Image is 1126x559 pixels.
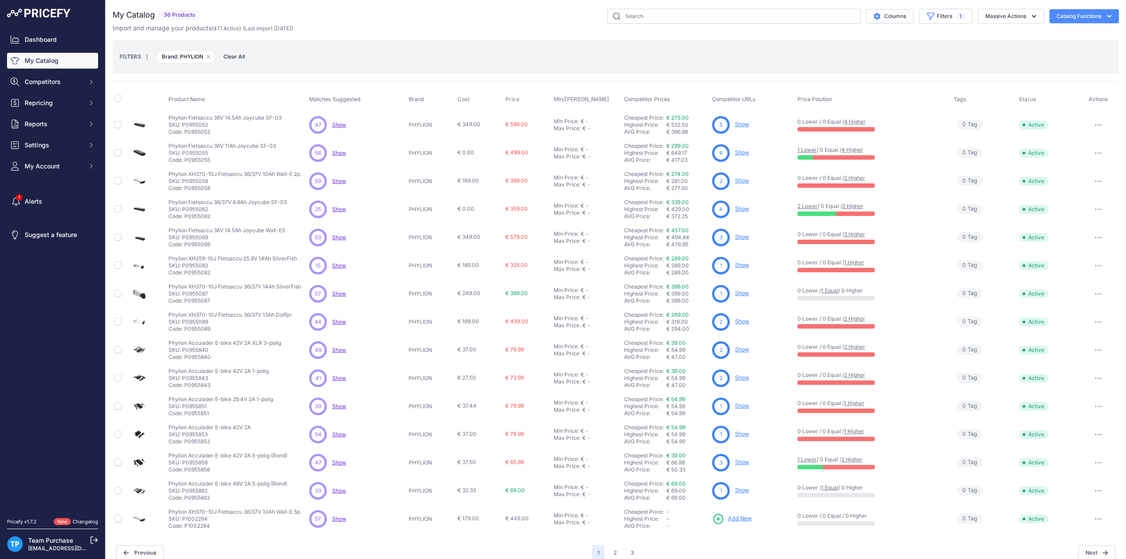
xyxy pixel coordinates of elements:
[962,205,966,213] span: 0
[735,234,749,240] a: Show
[1089,96,1108,102] span: Actions
[332,487,346,494] span: Show
[666,206,689,212] span: € 429.00
[7,227,98,243] a: Suggest a feature
[505,96,520,103] span: Price
[957,204,983,214] span: Tag
[332,515,346,522] a: Show
[821,484,838,491] a: 1 Equal
[624,255,664,262] a: Cheapest Price:
[735,459,749,465] a: Show
[735,487,749,493] a: Show
[666,227,689,234] a: € 457.00
[168,283,301,290] p: Phylion XH370-10J Fietsaccu 36/37V 14Ah SilverFish
[624,368,664,374] a: Cheapest Price:
[586,153,590,160] div: -
[457,290,480,296] span: € 249.00
[844,118,866,125] a: 4 Higher
[624,241,666,248] div: AVG Price:
[7,74,98,90] button: Competitors
[586,125,590,132] div: -
[735,262,749,268] a: Show
[156,50,216,63] span: Brand: PHYLION
[720,149,723,157] span: 6
[586,237,590,245] div: -
[1019,96,1038,103] button: Status
[1019,121,1049,129] span: Active
[409,290,453,297] p: PHYLION
[624,114,664,121] a: Cheapest Price:
[956,12,965,21] span: 1
[666,452,686,459] a: € 39.00
[584,118,589,125] div: -
[624,227,664,234] a: Cheapest Price:
[666,150,687,156] span: € 649.17
[586,209,590,216] div: -
[1019,177,1049,186] span: Active
[332,290,346,297] a: Show
[582,125,586,132] div: €
[735,346,749,353] a: Show
[962,121,966,129] span: 0
[719,205,723,213] span: 4
[554,287,579,294] div: Min Price:
[332,234,346,241] span: Show
[797,146,945,153] p: / 0 Equal /
[586,266,590,273] div: -
[735,431,749,437] a: Show
[554,174,579,181] div: Min Price:
[168,128,281,135] p: Code: P0955052
[962,233,966,241] span: 0
[735,121,749,128] a: Show
[842,203,863,209] a: 2 Higher
[666,171,689,177] a: € 274.00
[332,347,346,353] a: Show
[720,177,723,185] span: 2
[720,262,722,270] span: 1
[315,149,321,157] span: 56
[554,153,581,160] div: Max Price:
[957,148,983,158] span: Tag
[584,230,589,237] div: -
[581,287,584,294] div: €
[844,343,865,350] a: 2 Higher
[957,260,983,270] span: Tag
[505,205,528,212] span: € 359.00
[797,231,945,238] p: 0 Lower / 0 Equal /
[735,149,749,156] a: Show
[720,121,723,129] span: 5
[332,178,346,184] span: Show
[584,259,589,266] div: -
[7,32,98,47] a: Dashboard
[7,158,98,174] button: My Account
[7,9,70,18] img: Pricefy Logo
[735,205,749,212] a: Show
[409,206,453,213] p: PHYLION
[7,116,98,132] button: Reports
[25,141,82,150] span: Settings
[666,290,689,297] span: € 399.00
[666,185,709,192] div: € 277.50
[797,175,945,182] p: 0 Lower / 0 Equal /
[844,315,865,322] a: 2 Higher
[554,237,581,245] div: Max Price:
[584,202,589,209] div: -
[554,146,579,153] div: Min Price:
[120,53,141,60] small: FILTERS
[666,241,709,248] div: € 476.95
[581,230,584,237] div: €
[332,403,346,409] span: Show
[666,340,686,346] a: € 39.00
[457,121,480,128] span: € 349.00
[666,213,709,220] div: € 372.25
[332,318,346,325] a: Show
[409,96,424,102] span: Brand
[168,121,281,128] p: SKU: P0955052
[841,146,863,153] a: 4 Higher
[409,121,453,128] p: PHYLION
[554,125,581,132] div: Max Price:
[581,146,584,153] div: €
[505,96,522,103] button: Price
[962,177,966,185] span: 0
[962,289,966,298] span: 0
